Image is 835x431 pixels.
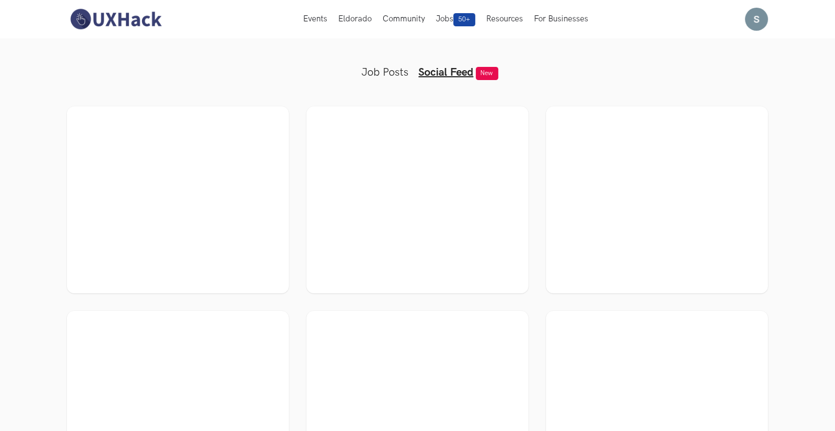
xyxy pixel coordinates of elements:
img: UXHack-logo.png [67,8,164,31]
span: 50+ [453,13,475,26]
span: New [476,67,498,80]
ul: Tabs Interface [207,48,628,79]
img: Your profile pic [745,8,768,31]
a: Social Feed [419,66,474,79]
a: Job Posts [362,66,409,79]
